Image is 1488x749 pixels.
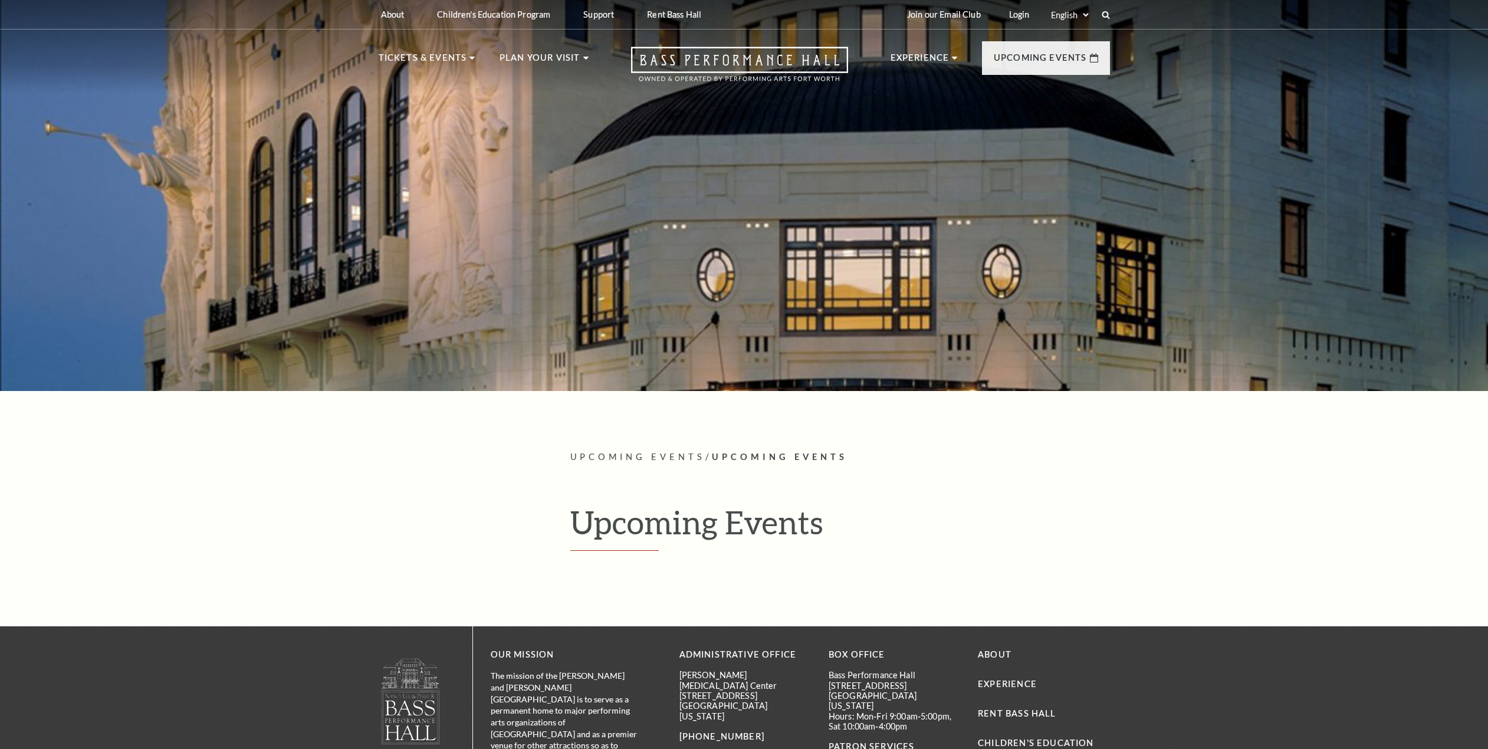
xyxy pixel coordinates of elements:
[829,670,960,680] p: Bass Performance Hall
[379,51,467,72] p: Tickets & Events
[994,51,1087,72] p: Upcoming Events
[679,648,811,662] p: Administrative Office
[829,691,960,711] p: [GEOGRAPHIC_DATA][US_STATE]
[570,452,706,462] span: Upcoming Events
[679,691,811,701] p: [STREET_ADDRESS]
[891,51,950,72] p: Experience
[500,51,580,72] p: Plan Your Visit
[712,452,848,462] span: Upcoming Events
[437,9,550,19] p: Children's Education Program
[1049,9,1090,21] select: Select:
[570,450,1110,465] p: /
[570,503,1110,551] h1: Upcoming Events
[647,9,701,19] p: Rent Bass Hall
[491,648,638,662] p: OUR MISSION
[380,658,441,744] img: logo-footer.png
[978,679,1037,689] a: Experience
[829,681,960,691] p: [STREET_ADDRESS]
[679,701,811,721] p: [GEOGRAPHIC_DATA][US_STATE]
[829,711,960,732] p: Hours: Mon-Fri 9:00am-5:00pm, Sat 10:00am-4:00pm
[679,670,811,691] p: [PERSON_NAME][MEDICAL_DATA] Center
[829,648,960,662] p: BOX OFFICE
[978,708,1056,718] a: Rent Bass Hall
[583,9,614,19] p: Support
[679,730,811,744] p: [PHONE_NUMBER]
[978,649,1011,659] a: About
[381,9,405,19] p: About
